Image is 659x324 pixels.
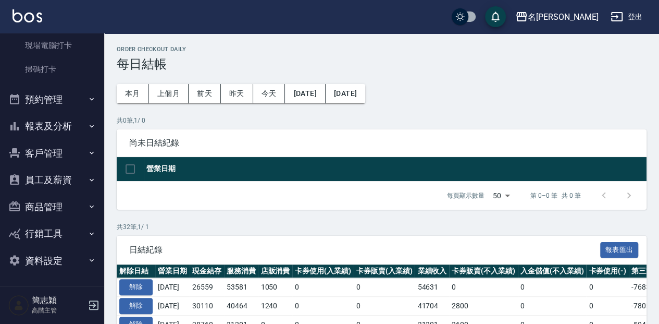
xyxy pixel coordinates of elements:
th: 入金儲值(不入業績) [518,265,587,278]
span: 日結紀錄 [129,245,600,255]
button: 預約管理 [4,86,100,113]
button: 行銷工具 [4,220,100,247]
a: 報表匯出 [600,244,639,254]
button: [DATE] [285,84,325,103]
td: 0 [292,297,354,316]
td: 0 [586,278,629,297]
button: 員工及薪資 [4,166,100,194]
span: 尚未日結紀錄 [129,138,634,148]
img: Logo [13,9,42,22]
a: 掃碼打卡 [4,57,100,81]
td: 1240 [258,297,292,316]
button: save [485,6,506,27]
button: 今天 [253,84,285,103]
th: 業績收入 [415,265,449,278]
button: 前天 [189,84,221,103]
h3: 每日結帳 [117,57,646,71]
a: 現場電腦打卡 [4,33,100,57]
th: 卡券使用(入業績) [292,265,354,278]
button: 登出 [606,7,646,27]
td: 40464 [224,297,258,316]
th: 營業日期 [155,265,190,278]
th: 卡券販賣(不入業績) [449,265,518,278]
td: [DATE] [155,278,190,297]
button: 資料設定 [4,247,100,274]
td: 30110 [190,297,224,316]
th: 營業日期 [144,157,646,182]
th: 解除日結 [117,265,155,278]
td: 26559 [190,278,224,297]
h2: Order checkout daily [117,46,646,53]
td: 0 [292,278,354,297]
button: 客戶管理 [4,140,100,167]
button: 本月 [117,84,149,103]
button: [DATE] [326,84,365,103]
div: 名[PERSON_NAME] [528,10,598,23]
p: 共 0 筆, 1 / 0 [117,116,646,125]
td: 0 [518,297,587,316]
td: 53581 [224,278,258,297]
h5: 簡志穎 [32,295,85,306]
img: Person [8,295,29,316]
th: 店販消費 [258,265,292,278]
button: 上個月 [149,84,189,103]
button: 解除 [119,279,153,295]
button: 名[PERSON_NAME] [511,6,602,28]
button: 報表匯出 [600,242,639,258]
th: 卡券使用(-) [586,265,629,278]
button: 解除 [119,298,153,314]
button: 昨天 [221,84,253,103]
th: 現金結存 [190,265,224,278]
td: 2800 [449,297,518,316]
td: [DATE] [155,297,190,316]
div: 50 [489,182,514,210]
th: 卡券販賣(入業績) [354,265,415,278]
td: 41704 [415,297,449,316]
button: 報表及分析 [4,113,100,140]
td: 0 [586,297,629,316]
th: 服務消費 [224,265,258,278]
p: 每頁顯示數量 [447,191,484,200]
td: 0 [449,278,518,297]
td: 1050 [258,278,292,297]
p: 第 0–0 筆 共 0 筆 [530,191,581,200]
p: 高階主管 [32,306,85,315]
td: 0 [518,278,587,297]
td: 0 [354,278,415,297]
button: 商品管理 [4,194,100,221]
td: 54631 [415,278,449,297]
p: 共 32 筆, 1 / 1 [117,222,646,232]
td: 0 [354,297,415,316]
